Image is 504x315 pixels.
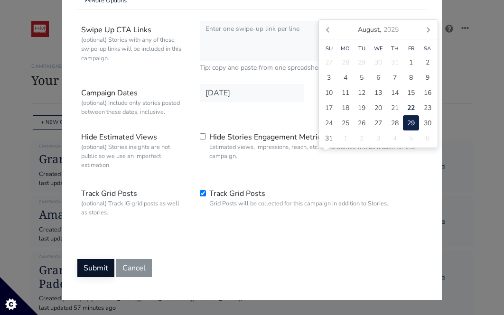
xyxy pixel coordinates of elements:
span: 28 [342,57,349,67]
span: 19 [358,103,365,113]
span: 3 [327,73,331,83]
small: Tip: copy and paste from one spreadsheet column. [200,63,423,73]
span: 10 [325,88,333,98]
span: 6 [376,73,380,83]
span: 9 [426,73,429,83]
div: Th [386,45,403,53]
small: (optional) Track IG grid posts as well as stories. [81,199,186,217]
span: 8 [409,73,413,83]
small: Estimated views, impressions, reach, etc. for IG Stories will be hidden for this campaign. [209,143,423,161]
span: 4 [344,73,347,83]
span: 5 [360,73,364,83]
label: Hide Stories Engagement Metrics [209,131,423,161]
span: 15 [407,88,415,98]
span: 2 [426,57,429,67]
span: 31 [325,133,333,143]
div: Mo [337,45,354,53]
span: 14 [391,88,399,98]
span: 4 [393,133,397,143]
span: 5 [409,133,413,143]
span: 24 [325,118,333,128]
div: Tu [354,45,370,53]
span: 6 [426,133,429,143]
span: 2 [360,133,364,143]
span: 23 [424,103,431,113]
span: 3 [376,133,380,143]
div: August, [354,22,402,37]
span: 27 [374,118,382,128]
button: Cancel [116,259,152,277]
span: 31 [391,57,399,67]
span: 16 [424,88,431,98]
div: We [370,45,387,53]
label: Hide Estimated Views [74,128,193,174]
label: Campaign Dates [74,84,193,120]
small: (optional) Stories with any of these swipe-up links will be included in this campaign. [81,36,186,63]
label: Track Grid Posts [74,185,193,221]
input: Hide Stories Engagement MetricsEstimated views, impressions, reach, etc. for IG Stories will be h... [200,133,206,139]
span: 27 [325,57,333,67]
input: Track Grid PostsGrid Posts will be collected for this campaign in addition to Stories. [200,190,206,196]
button: Submit [77,259,114,277]
span: 30 [424,118,431,128]
label: Track Grid Posts [209,188,388,208]
span: 7 [393,73,397,83]
small: (optional) Include only stories posted between these dates, inclusive. [81,99,186,117]
span: 12 [358,88,365,98]
span: 1 [409,57,413,67]
input: Date in YYYY-MM-DD format [200,84,304,102]
span: 20 [374,103,382,113]
i: 2025 [383,25,399,35]
span: 29 [407,118,415,128]
small: Grid Posts will be collected for this campaign in addition to Stories. [209,199,388,208]
span: 28 [391,118,399,128]
div: Fr [403,45,420,53]
span: 13 [374,88,382,98]
span: 30 [374,57,382,67]
span: 1 [344,133,347,143]
span: 29 [358,57,365,67]
span: 18 [342,103,349,113]
span: 25 [342,118,349,128]
label: Swipe Up CTA Links [74,21,193,73]
span: 21 [391,103,399,113]
span: 11 [342,88,349,98]
span: 17 [325,103,333,113]
small: (optional) Stories insights are not public so we use an imperfect estimation. [81,143,186,170]
div: Su [321,45,337,53]
div: Sa [419,45,436,53]
span: 26 [358,118,365,128]
span: 22 [407,103,415,113]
